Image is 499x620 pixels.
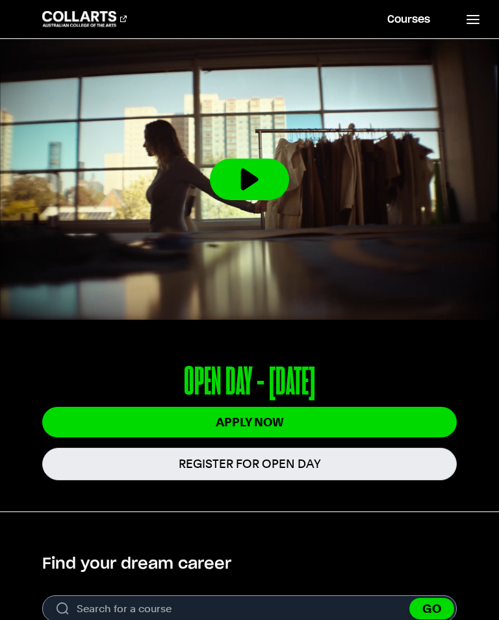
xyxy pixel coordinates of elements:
a: Apply Now [42,407,456,437]
div: Go to homepage [42,11,127,27]
p: OPEN DAY - [DATE] [42,361,456,404]
button: GO [409,598,454,619]
a: Register for Open Day [42,448,456,480]
h2: Find your dream career [42,554,231,575]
